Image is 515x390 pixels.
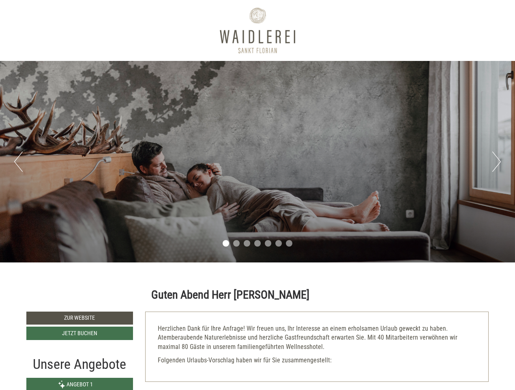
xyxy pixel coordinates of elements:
[14,152,23,172] button: Previous
[158,356,476,365] p: Folgenden Urlaubs-Vorschlag haben wir für Sie zusammengestellt:
[26,354,133,374] div: Unsere Angebote
[26,312,133,325] a: Zur Website
[67,381,93,388] span: Angebot 1
[151,289,309,301] h1: Guten Abend Herr [PERSON_NAME]
[26,327,133,340] a: Jetzt buchen
[158,324,476,352] p: Herzlichen Dank für Ihre Anfrage! Wir freuen uns, Ihr Interesse an einem erholsamen Urlaub geweck...
[492,152,501,172] button: Next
